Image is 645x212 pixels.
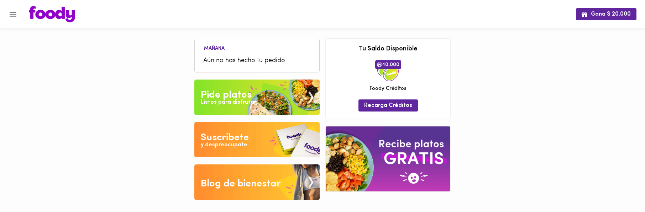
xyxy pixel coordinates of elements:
li: Mañana [198,44,230,51]
span: Aún no has hecho tu pedido [203,56,311,66]
img: referral-banner.png [326,126,450,191]
button: Menu [4,6,22,23]
img: foody-creditos.png [377,62,382,67]
div: Pide platos [201,88,252,102]
img: Pide un Platos [194,80,320,115]
h3: Tu Saldo Disponible [331,46,445,53]
button: Gana $ 20.000 [576,8,636,20]
span: 40.000 [375,60,401,69]
div: Suscribete [201,131,249,145]
span: Foody Créditos [369,85,407,92]
div: y despreocupate [201,141,247,149]
div: Blog de bienestar [201,177,281,191]
span: Recarga Créditos [364,102,412,109]
span: Gana $ 20.000 [582,11,631,18]
div: Listos para disfrutar [201,98,256,107]
img: Disfruta bajar de peso [194,122,320,158]
iframe: Messagebird Livechat Widget [604,171,638,205]
button: Recarga Créditos [358,99,418,111]
img: logo.png [29,6,75,22]
img: credits-package.png [377,60,399,81]
img: Blog de bienestar [194,164,320,200]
